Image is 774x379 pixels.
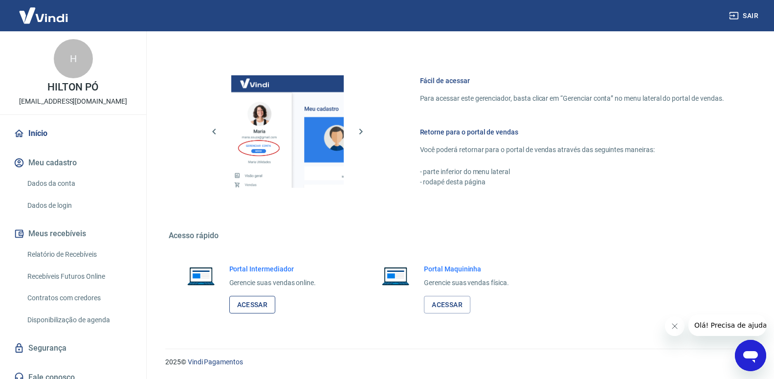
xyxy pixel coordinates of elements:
p: - rodapé desta página [420,177,724,187]
p: Gerencie suas vendas física. [424,278,509,288]
h5: Acesso rápido [169,231,748,241]
img: Vindi [12,0,75,30]
a: Dados da conta [23,174,134,194]
a: Dados de login [23,196,134,216]
a: Segurança [12,337,134,359]
a: Relatório de Recebíveis [23,245,134,265]
a: Vindi Pagamentos [188,358,243,366]
a: Contratos com credores [23,288,134,308]
p: Você poderá retornar para o portal de vendas através das seguintes maneiras: [420,145,724,155]
h6: Portal Intermediador [229,264,316,274]
h6: Fácil de acessar [420,76,724,86]
a: Recebíveis Futuros Online [23,267,134,287]
h6: Portal Maquininha [424,264,509,274]
img: Imagem de um notebook aberto [375,264,416,288]
iframe: Botão para abrir a janela de mensagens [735,340,766,371]
button: Sair [727,7,762,25]
button: Meus recebíveis [12,223,134,245]
span: Olá! Precisa de ajuda? [6,7,82,15]
a: Acessar [424,296,470,314]
a: Disponibilização de agenda [23,310,134,330]
p: Gerencie suas vendas online. [229,278,316,288]
p: Para acessar este gerenciador, basta clicar em “Gerenciar conta” no menu lateral do portal de ven... [420,93,724,104]
button: Meu cadastro [12,152,134,174]
p: - parte inferior do menu lateral [420,167,724,177]
iframe: Fechar mensagem [665,316,685,336]
img: Imagem da dashboard mostrando o botão de gerenciar conta na sidebar no lado esquerdo [231,75,344,188]
p: HILTON PÓ [47,82,99,92]
a: Acessar [229,296,276,314]
p: 2025 © [165,357,751,367]
p: [EMAIL_ADDRESS][DOMAIN_NAME] [19,96,127,107]
h6: Retorne para o portal de vendas [420,127,724,137]
div: H [54,39,93,78]
iframe: Mensagem da empresa [688,314,766,336]
a: Início [12,123,134,144]
img: Imagem de um notebook aberto [180,264,221,288]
